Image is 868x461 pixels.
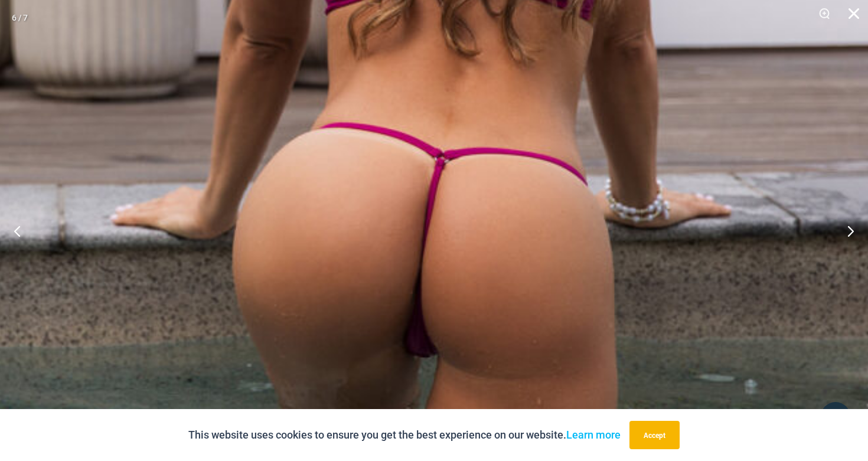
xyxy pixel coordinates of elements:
[12,9,28,27] div: 6 / 7
[629,421,680,449] button: Accept
[188,426,621,444] p: This website uses cookies to ensure you get the best experience on our website.
[824,201,868,260] button: Next
[566,429,621,441] a: Learn more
